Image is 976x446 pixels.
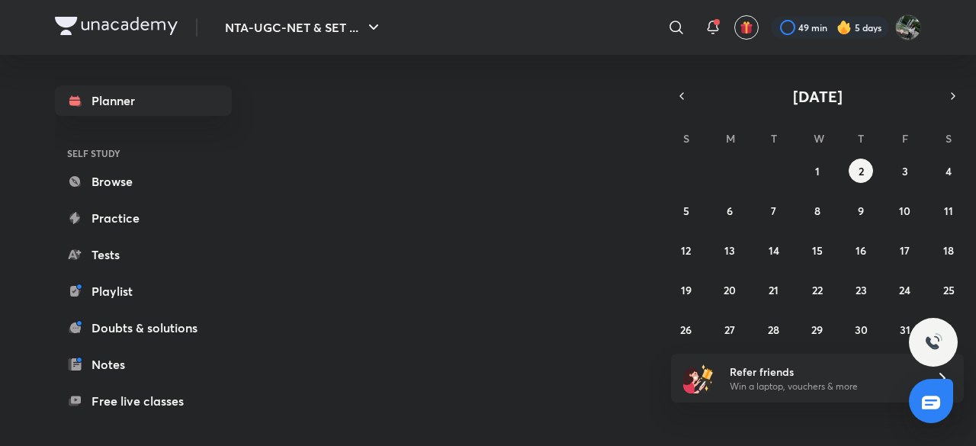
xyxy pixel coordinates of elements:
button: October 15, 2025 [805,238,830,262]
abbr: October 18, 2025 [943,243,954,258]
button: October 25, 2025 [936,278,961,302]
span: [DATE] [793,86,843,107]
abbr: Wednesday [814,131,824,146]
button: [DATE] [692,85,942,107]
button: October 28, 2025 [762,317,786,342]
abbr: October 19, 2025 [681,283,692,297]
button: October 21, 2025 [762,278,786,302]
button: October 6, 2025 [718,198,742,223]
button: NTA-UGC-NET & SET ... [216,12,392,43]
button: October 30, 2025 [849,317,873,342]
button: October 27, 2025 [718,317,742,342]
p: Win a laptop, vouchers & more [730,380,917,393]
abbr: October 31, 2025 [900,322,910,337]
abbr: October 4, 2025 [945,164,952,178]
abbr: Saturday [945,131,952,146]
abbr: October 1, 2025 [815,164,820,178]
button: October 16, 2025 [849,238,873,262]
button: October 10, 2025 [893,198,917,223]
abbr: October 21, 2025 [769,283,779,297]
button: October 19, 2025 [674,278,698,302]
button: October 9, 2025 [849,198,873,223]
img: streak [836,20,852,35]
a: Company Logo [55,17,178,39]
img: avatar [740,21,753,34]
abbr: October 29, 2025 [811,322,823,337]
button: October 3, 2025 [893,159,917,183]
abbr: October 10, 2025 [899,204,910,218]
a: Practice [55,203,232,233]
button: October 4, 2025 [936,159,961,183]
abbr: Monday [726,131,735,146]
abbr: October 20, 2025 [724,283,736,297]
abbr: October 11, 2025 [944,204,953,218]
a: Doubts & solutions [55,313,232,343]
abbr: October 26, 2025 [680,322,692,337]
abbr: October 15, 2025 [812,243,823,258]
button: October 17, 2025 [893,238,917,262]
button: October 11, 2025 [936,198,961,223]
abbr: October 23, 2025 [856,283,867,297]
abbr: Tuesday [771,131,777,146]
a: Tests [55,239,232,270]
img: referral [683,363,714,393]
button: October 29, 2025 [805,317,830,342]
abbr: October 9, 2025 [858,204,864,218]
button: October 20, 2025 [718,278,742,302]
abbr: October 27, 2025 [724,322,735,337]
abbr: October 28, 2025 [768,322,779,337]
button: October 26, 2025 [674,317,698,342]
button: October 5, 2025 [674,198,698,223]
button: avatar [734,15,759,40]
abbr: October 16, 2025 [856,243,866,258]
button: October 22, 2025 [805,278,830,302]
button: October 12, 2025 [674,238,698,262]
button: October 23, 2025 [849,278,873,302]
h6: SELF STUDY [55,140,232,166]
a: Playlist [55,276,232,306]
abbr: Sunday [683,131,689,146]
abbr: October 17, 2025 [900,243,910,258]
abbr: October 8, 2025 [814,204,820,218]
a: Planner [55,85,232,116]
button: October 18, 2025 [936,238,961,262]
button: October 1, 2025 [805,159,830,183]
a: Notes [55,349,232,380]
abbr: October 2, 2025 [859,164,864,178]
abbr: Thursday [858,131,864,146]
abbr: October 22, 2025 [812,283,823,297]
h6: Refer friends [730,364,917,380]
button: October 13, 2025 [718,238,742,262]
abbr: October 7, 2025 [771,204,776,218]
abbr: October 3, 2025 [902,164,908,178]
button: October 8, 2025 [805,198,830,223]
img: ttu [924,333,942,351]
button: October 24, 2025 [893,278,917,302]
button: October 2, 2025 [849,159,873,183]
abbr: October 13, 2025 [724,243,735,258]
abbr: October 6, 2025 [727,204,733,218]
abbr: October 25, 2025 [943,283,955,297]
img: Aditi Kathuria [895,14,921,40]
abbr: October 12, 2025 [681,243,691,258]
img: Company Logo [55,17,178,35]
button: October 14, 2025 [762,238,786,262]
abbr: October 30, 2025 [855,322,868,337]
button: October 31, 2025 [893,317,917,342]
abbr: Friday [902,131,908,146]
abbr: October 5, 2025 [683,204,689,218]
a: Browse [55,166,232,197]
button: October 7, 2025 [762,198,786,223]
abbr: October 14, 2025 [769,243,779,258]
a: Free live classes [55,386,232,416]
abbr: October 24, 2025 [899,283,910,297]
